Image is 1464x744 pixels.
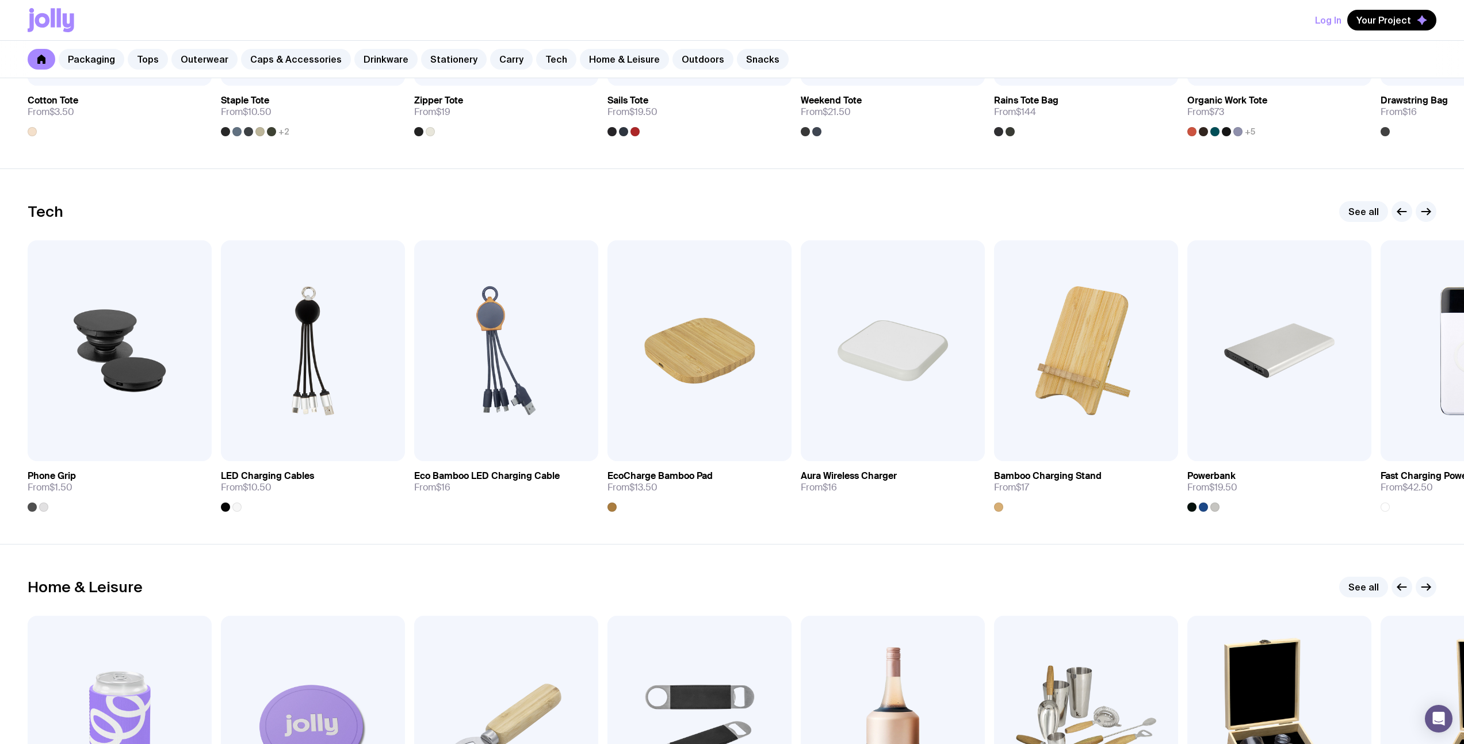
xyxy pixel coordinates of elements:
button: Your Project [1347,10,1436,30]
a: Staple ToteFrom$10.50+2 [221,86,405,136]
a: See all [1339,577,1388,597]
span: From [801,482,837,493]
a: Stationery [421,49,487,70]
a: PowerbankFrom$19.50 [1187,461,1371,512]
h3: Weekend Tote [801,95,862,106]
a: Eco Bamboo LED Charging CableFrom$16 [414,461,598,503]
span: From [607,106,658,118]
a: Sails ToteFrom$19.50 [607,86,792,136]
h3: Phone Grip [28,470,76,482]
span: $1.50 [49,481,72,493]
h3: Aura Wireless Charger [801,470,897,482]
span: $16 [1402,106,1417,118]
span: $10.50 [243,481,272,493]
span: From [994,482,1029,493]
h3: Sails Tote [607,95,648,106]
a: Tops [128,49,168,70]
h3: Rains Tote Bag [994,95,1058,106]
span: $13.50 [629,481,658,493]
h3: Drawstring Bag [1381,95,1448,106]
span: $19.50 [629,106,658,118]
span: $21.50 [823,106,851,118]
a: Outerwear [171,49,238,70]
span: +5 [1245,127,1255,136]
span: $3.50 [49,106,74,118]
a: Packaging [59,49,124,70]
a: Bamboo Charging StandFrom$17 [994,461,1178,512]
a: EcoCharge Bamboo PadFrom$13.50 [607,461,792,512]
h3: Zipper Tote [414,95,463,106]
span: From [28,482,72,493]
a: Snacks [737,49,789,70]
span: From [1187,106,1224,118]
h3: Organic Work Tote [1187,95,1267,106]
h3: Eco Bamboo LED Charging Cable [414,470,560,482]
span: $16 [823,481,837,493]
h2: Tech [28,203,63,220]
span: $19.50 [1209,481,1237,493]
span: $144 [1016,106,1036,118]
span: +2 [278,127,289,136]
span: $73 [1209,106,1224,118]
span: From [221,482,272,493]
span: Your Project [1356,14,1411,26]
span: From [607,482,658,493]
a: Zipper ToteFrom$19 [414,86,598,136]
span: From [28,106,74,118]
a: Rains Tote BagFrom$144 [994,86,1178,136]
a: Cotton ToteFrom$3.50 [28,86,212,136]
span: From [994,106,1036,118]
button: Log In [1315,10,1341,30]
h3: EcoCharge Bamboo Pad [607,470,713,482]
h3: Bamboo Charging Stand [994,470,1102,482]
span: $42.50 [1402,481,1433,493]
span: $17 [1016,481,1029,493]
a: Home & Leisure [580,49,669,70]
span: $10.50 [243,106,272,118]
a: Aura Wireless ChargerFrom$16 [801,461,985,503]
h3: Powerbank [1187,470,1236,482]
span: From [1381,106,1417,118]
span: From [414,106,450,118]
span: From [414,482,450,493]
span: From [1381,482,1433,493]
a: Drinkware [354,49,418,70]
a: See all [1339,201,1388,222]
div: Open Intercom Messenger [1425,705,1452,733]
a: Carry [490,49,533,70]
span: From [221,106,272,118]
span: $19 [436,106,450,118]
a: Outdoors [672,49,733,70]
h3: Staple Tote [221,95,269,106]
span: $16 [436,481,450,493]
h3: Cotton Tote [28,95,78,106]
span: From [1187,482,1237,493]
a: Weekend ToteFrom$21.50 [801,86,985,136]
h3: LED Charging Cables [221,470,314,482]
h2: Home & Leisure [28,578,143,596]
a: Phone GripFrom$1.50 [28,461,212,512]
a: Caps & Accessories [241,49,351,70]
a: LED Charging CablesFrom$10.50 [221,461,405,512]
a: Tech [536,49,576,70]
span: From [801,106,851,118]
a: Organic Work ToteFrom$73+5 [1187,86,1371,136]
